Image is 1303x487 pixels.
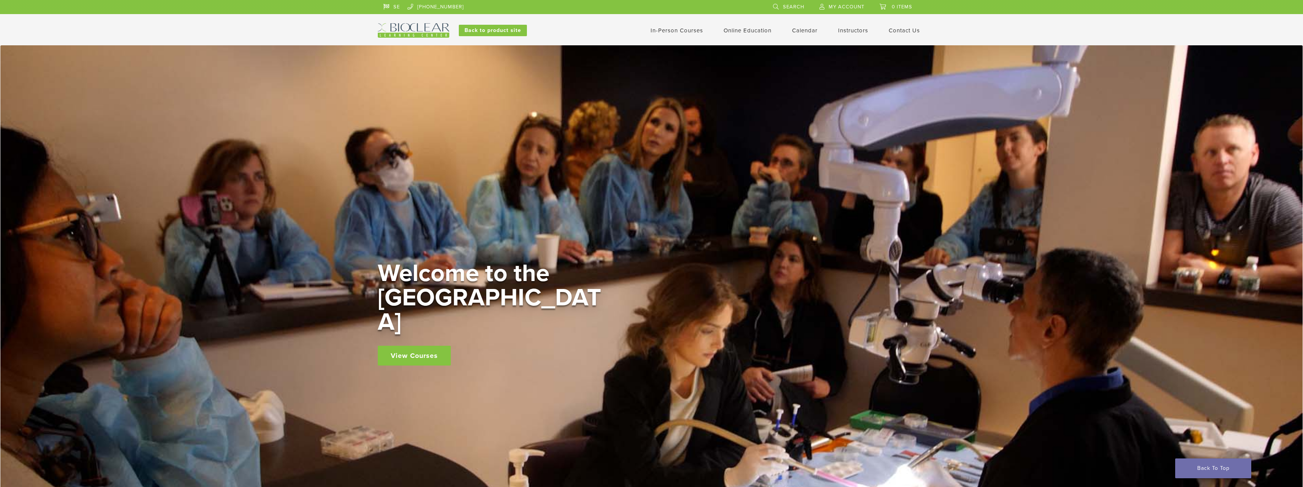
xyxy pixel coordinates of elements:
span: Search [783,4,804,10]
img: Bioclear [378,23,449,38]
h2: Welcome to the [GEOGRAPHIC_DATA] [378,261,606,334]
a: Online Education [724,27,772,34]
a: Back to product site [459,25,527,36]
a: Contact Us [889,27,920,34]
a: In-Person Courses [651,27,703,34]
a: Calendar [792,27,818,34]
span: My Account [829,4,864,10]
span: 0 items [892,4,912,10]
a: View Courses [378,346,451,366]
a: Instructors [838,27,868,34]
a: Back To Top [1175,458,1251,478]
